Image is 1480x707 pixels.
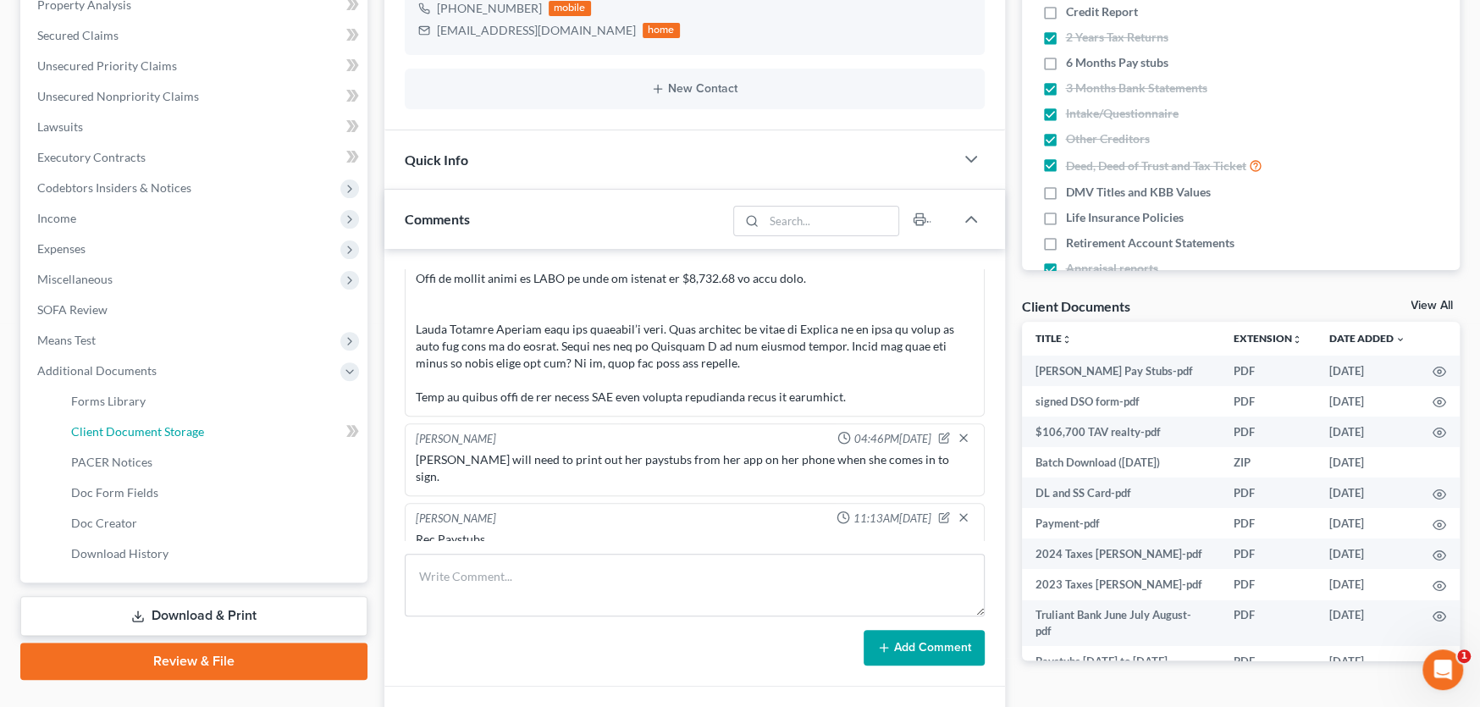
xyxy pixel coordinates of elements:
span: PACER Notices [71,455,152,469]
span: DMV Titles and KBB Values [1066,184,1211,201]
span: Life Insurance Policies [1066,209,1184,226]
span: 6 Months Pay stubs [1066,54,1168,71]
td: PDF [1220,539,1316,569]
td: 2023 Taxes [PERSON_NAME]-pdf [1022,569,1221,599]
span: SOFA Review [37,302,108,317]
td: Paystubs [DATE] to [DATE] [PERSON_NAME]-pdf [1022,646,1221,693]
td: PDF [1220,417,1316,447]
i: unfold_more [1292,334,1302,345]
div: [PERSON_NAME] [416,431,496,448]
div: [PERSON_NAME] [416,511,496,527]
span: Forms Library [71,394,146,408]
td: PDF [1220,600,1316,647]
span: Comments [405,211,470,227]
span: Executory Contracts [37,150,146,164]
a: SOFA Review [24,295,367,325]
span: Appraisal reports [1066,260,1158,277]
span: 04:46PM[DATE] [854,431,931,447]
td: 2024 Taxes [PERSON_NAME]-pdf [1022,539,1221,569]
span: Unsecured Priority Claims [37,58,177,73]
td: Batch Download ([DATE]) [1022,447,1221,478]
td: PDF [1220,508,1316,539]
a: Download History [58,539,367,569]
a: Lawsuits [24,112,367,142]
td: ZIP [1220,447,1316,478]
a: Date Added expand_more [1329,332,1405,345]
span: Doc Creator [71,516,137,530]
div: [PERSON_NAME] will need to print out her paystubs from her app on her phone when she comes in to ... [416,451,974,485]
a: View All [1411,300,1453,312]
span: Miscellaneous [37,272,113,286]
span: Other Creditors [1066,130,1150,147]
span: Additional Documents [37,363,157,378]
td: PDF [1220,356,1316,386]
a: Secured Claims [24,20,367,51]
td: Payment-pdf [1022,508,1221,539]
div: mobile [549,1,591,16]
td: [DATE] [1316,600,1419,647]
span: Unsecured Nonpriority Claims [37,89,199,103]
td: DL and SS Card-pdf [1022,478,1221,508]
span: 2 Years Tax Returns [1066,29,1168,46]
td: signed DSO form-pdf [1022,386,1221,417]
a: Forms Library [58,386,367,417]
td: [DATE] [1316,447,1419,478]
span: Expenses [37,241,86,256]
span: Deed, Deed of Trust and Tax Ticket [1066,157,1246,174]
td: PDF [1220,569,1316,599]
span: 1 [1457,649,1471,663]
td: PDF [1220,478,1316,508]
i: unfold_more [1062,334,1072,345]
span: Doc Form Fields [71,485,158,500]
i: expand_more [1395,334,1405,345]
input: Search... [764,207,898,235]
td: [DATE] [1316,646,1419,693]
span: Secured Claims [37,28,119,42]
td: [DATE] [1316,417,1419,447]
td: Truliant Bank June July August-pdf [1022,600,1221,647]
span: Lawsuits [37,119,83,134]
button: Add Comment [864,630,985,666]
td: [DATE] [1316,478,1419,508]
iframe: Intercom live chat [1422,649,1463,690]
div: Rec Paystubs [416,531,974,548]
td: [DATE] [1316,569,1419,599]
td: [DATE] [1316,539,1419,569]
td: [PERSON_NAME] Pay Stubs-pdf [1022,356,1221,386]
td: [DATE] [1316,508,1419,539]
span: 11:13AM[DATE] [853,511,931,527]
button: New Contact [418,82,971,96]
td: [DATE] [1316,386,1419,417]
a: Unsecured Priority Claims [24,51,367,81]
a: Client Document Storage [58,417,367,447]
a: Review & File [20,643,367,680]
span: Income [37,211,76,225]
a: Download & Print [20,596,367,636]
span: Intake/Questionnaire [1066,105,1179,122]
a: Titleunfold_more [1035,332,1072,345]
a: Extensionunfold_more [1234,332,1302,345]
span: Quick Info [405,152,468,168]
td: $106,700 TAV realty-pdf [1022,417,1221,447]
span: Client Document Storage [71,424,204,439]
div: home [643,23,680,38]
span: Codebtors Insiders & Notices [37,180,191,195]
a: PACER Notices [58,447,367,478]
a: Doc Creator [58,508,367,539]
span: Credit Report [1066,3,1138,20]
span: Download History [71,546,168,561]
div: Client Documents [1022,297,1130,315]
a: Doc Form Fields [58,478,367,508]
div: [EMAIL_ADDRESS][DOMAIN_NAME] [437,22,636,39]
a: Unsecured Nonpriority Claims [24,81,367,112]
td: PDF [1220,386,1316,417]
td: PDF [1220,646,1316,693]
td: [DATE] [1316,356,1419,386]
span: 3 Months Bank Statements [1066,80,1207,97]
span: Means Test [37,333,96,347]
span: Retirement Account Statements [1066,235,1234,251]
a: Executory Contracts [24,142,367,173]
